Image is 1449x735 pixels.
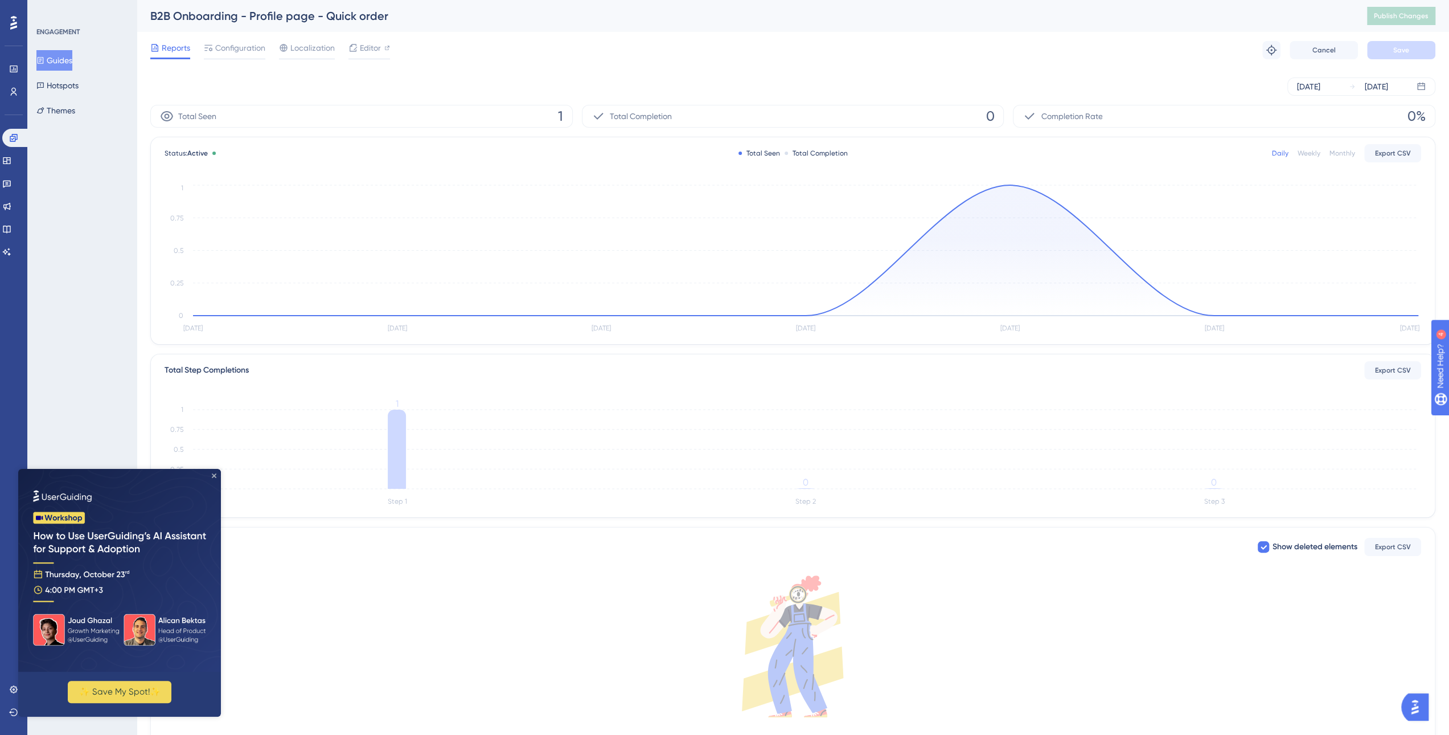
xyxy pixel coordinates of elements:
[179,312,183,320] tspan: 0
[194,5,198,9] div: Close Preview
[183,324,203,332] tspan: [DATE]
[162,41,190,55] span: Reports
[187,149,208,157] span: Active
[174,446,183,454] tspan: 0.5
[1375,366,1411,375] span: Export CSV
[181,406,183,414] tspan: 1
[1407,107,1426,125] span: 0%
[1329,149,1355,158] div: Monthly
[802,477,808,488] tspan: 0
[1000,324,1020,332] tspan: [DATE]
[1375,149,1411,158] span: Export CSV
[1272,149,1288,158] div: Daily
[1297,80,1320,93] div: [DATE]
[986,107,994,125] span: 0
[785,149,848,158] div: Total Completion
[50,212,153,234] button: ✨ Save My Spot!✨
[170,214,183,222] tspan: 0.75
[360,41,381,55] span: Editor
[1367,7,1435,25] button: Publish Changes
[170,279,183,287] tspan: 0.25
[174,247,183,255] tspan: 0.5
[170,426,183,434] tspan: 0.75
[1364,538,1421,556] button: Export CSV
[170,465,183,473] tspan: 0.25
[738,149,780,158] div: Total Seen
[290,41,335,55] span: Localization
[181,184,183,192] tspan: 1
[1393,46,1409,55] span: Save
[1273,540,1357,554] span: Show deleted elements
[388,324,407,332] tspan: [DATE]
[1401,690,1435,724] iframe: UserGuiding AI Assistant Launcher
[795,497,816,505] tspan: Step 2
[79,6,83,15] div: 4
[1041,109,1102,123] span: Completion Rate
[558,107,563,125] span: 1
[150,8,1339,24] div: B2B Onboarding - Profile page - Quick order
[1290,41,1358,59] button: Cancel
[1312,46,1336,55] span: Cancel
[396,398,399,409] tspan: 1
[36,75,79,96] button: Hotspots
[36,100,75,121] button: Themes
[27,3,71,17] span: Need Help?
[165,149,208,158] span: Status:
[36,50,72,71] button: Guides
[1375,542,1411,552] span: Export CSV
[1211,477,1217,488] tspan: 0
[1364,144,1421,162] button: Export CSV
[1204,324,1224,332] tspan: [DATE]
[165,364,249,377] div: Total Step Completions
[388,497,407,505] tspan: Step 1
[796,324,815,332] tspan: [DATE]
[1367,41,1435,59] button: Save
[1400,324,1419,332] tspan: [DATE]
[1204,497,1224,505] tspan: Step 3
[1298,149,1320,158] div: Weekly
[1364,361,1421,379] button: Export CSV
[592,324,611,332] tspan: [DATE]
[178,109,216,123] span: Total Seen
[36,27,80,36] div: ENGAGEMENT
[610,109,672,123] span: Total Completion
[1374,11,1429,21] span: Publish Changes
[1365,80,1388,93] div: [DATE]
[215,41,265,55] span: Configuration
